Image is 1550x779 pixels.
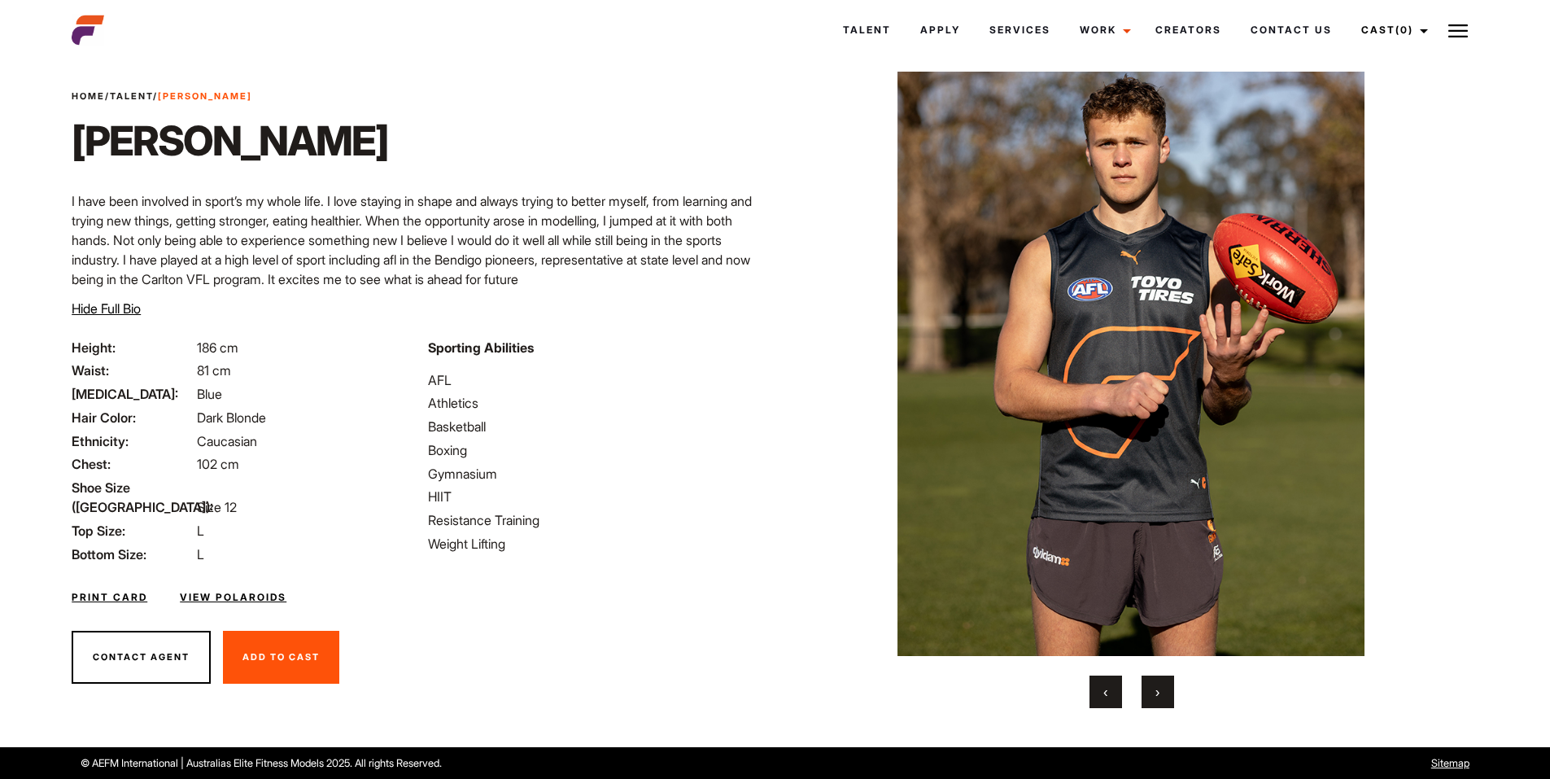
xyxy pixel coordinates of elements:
[180,590,286,605] a: View Polaroids
[72,14,104,46] img: cropped-aefm-brand-fav-22-square.png
[72,478,194,517] span: Shoe Size ([GEOGRAPHIC_DATA]):
[242,651,320,663] span: Add To Cast
[110,90,153,102] a: Talent
[1141,8,1236,52] a: Creators
[197,362,231,379] span: 81 cm
[975,8,1065,52] a: Services
[428,487,765,506] li: HIIT
[428,510,765,530] li: Resistance Training
[906,8,975,52] a: Apply
[72,431,194,451] span: Ethnicity:
[197,386,222,402] span: Blue
[72,590,147,605] a: Print Card
[72,361,194,380] span: Waist:
[72,300,141,317] span: Hide Full Bio
[428,417,765,436] li: Basketball
[223,631,339,685] button: Add To Cast
[72,408,194,427] span: Hair Color:
[72,454,194,474] span: Chest:
[197,409,266,426] span: Dark Blonde
[197,456,239,472] span: 102 cm
[197,546,204,562] span: L
[828,8,906,52] a: Talent
[197,523,204,539] span: L
[1103,684,1107,700] span: Previous
[428,440,765,460] li: Boxing
[428,464,765,484] li: Gymnasium
[428,370,765,390] li: AFL
[1347,8,1438,52] a: Cast(0)
[1448,21,1468,41] img: Burger icon
[1431,757,1469,769] a: Sitemap
[1065,8,1141,52] a: Work
[197,339,238,356] span: 186 cm
[158,90,252,102] strong: [PERSON_NAME]
[72,545,194,564] span: Bottom Size:
[72,384,194,404] span: [MEDICAL_DATA]:
[72,338,194,357] span: Height:
[72,116,388,165] h1: [PERSON_NAME]
[72,191,765,289] p: I have been involved in sport’s my whole life. I love staying in shape and always trying to bette...
[1155,684,1159,700] span: Next
[72,521,194,540] span: Top Size:
[72,90,105,102] a: Home
[428,534,765,554] li: Weight Lifting
[197,499,237,515] span: Size 12
[428,339,534,356] strong: Sporting Abilities
[1236,8,1347,52] a: Contact Us
[81,755,882,771] p: © AEFM International | Australias Elite Fitness Models 2025. All rights Reserved.
[1395,24,1413,36] span: (0)
[72,299,141,318] button: Hide Full Bio
[428,393,765,413] li: Athletics
[197,433,257,449] span: Caucasian
[72,631,211,685] button: Contact Agent
[72,90,252,103] span: / /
